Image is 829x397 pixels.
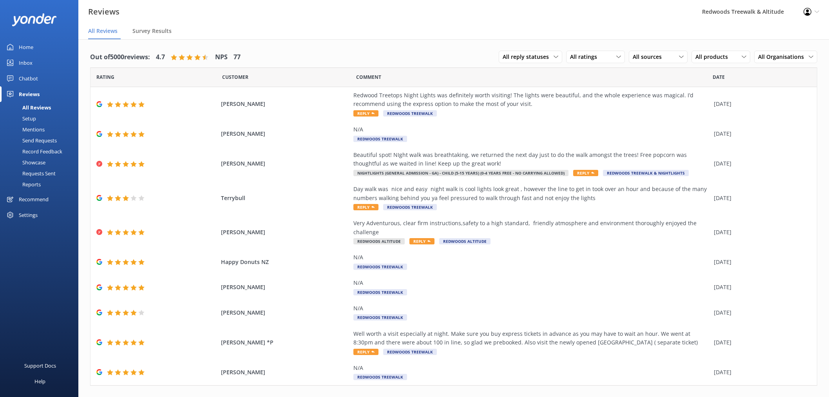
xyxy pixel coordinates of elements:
[5,113,78,124] a: Setup
[714,194,807,202] div: [DATE]
[5,168,78,179] a: Requests Sent
[34,373,45,389] div: Help
[132,27,172,35] span: Survey Results
[695,53,733,61] span: All products
[19,71,38,86] div: Chatbot
[353,304,710,313] div: N/A
[353,289,407,295] span: Redwoods Treewalk
[5,102,78,113] a: All Reviews
[5,157,45,168] div: Showcase
[221,368,349,377] span: [PERSON_NAME]
[353,125,710,134] div: N/A
[714,368,807,377] div: [DATE]
[5,135,78,146] a: Send Requests
[19,191,49,207] div: Recommend
[713,73,725,81] span: Date
[353,185,710,202] div: Day walk was nice and easy night walk is cool lights look great , however the line to get in took...
[5,179,78,190] a: Reports
[221,258,349,266] span: Happy Donuts NZ
[570,53,602,61] span: All ratings
[215,52,228,62] h4: NPS
[19,55,33,71] div: Inbox
[383,204,437,210] span: Redwoods Treewalk
[383,349,437,355] span: Redwoods Treewalk
[353,91,710,109] div: Redwood Treetops Night Lights was definitely worth visiting! The lights were beautiful, and the w...
[353,238,405,244] span: Redwoods Altitude
[353,314,407,321] span: Redwoods Treewalk
[353,264,407,270] span: Redwoods Treewalk
[353,170,568,176] span: Nightlights (General Admission - GA) - Child (5-15 years) (0-4 years free - no carrying allowed)
[5,135,57,146] div: Send Requests
[353,279,710,287] div: N/A
[5,113,36,124] div: Setup
[353,349,378,355] span: Reply
[353,219,710,237] div: Very Adventurous, clear firm instructions,safety to a high standard, friendly atmosphere and envi...
[222,73,248,81] span: Date
[714,258,807,266] div: [DATE]
[233,52,241,62] h4: 77
[5,146,62,157] div: Record Feedback
[383,110,437,117] span: Redwoods Treewalk
[439,238,491,244] span: Redwoods Altitude
[24,358,56,373] div: Support Docs
[353,364,710,372] div: N/A
[714,338,807,347] div: [DATE]
[714,228,807,237] div: [DATE]
[353,136,407,142] span: Redwoods Treewalk
[221,338,349,347] span: [PERSON_NAME] *P
[714,159,807,168] div: [DATE]
[633,53,666,61] span: All sources
[19,86,40,102] div: Reviews
[503,53,554,61] span: All reply statuses
[156,52,165,62] h4: 4.7
[5,102,51,113] div: All Reviews
[19,207,38,223] div: Settings
[221,308,349,317] span: [PERSON_NAME]
[758,53,809,61] span: All Organisations
[88,5,119,18] h3: Reviews
[5,124,78,135] a: Mentions
[714,129,807,138] div: [DATE]
[714,308,807,317] div: [DATE]
[221,159,349,168] span: [PERSON_NAME]
[353,151,710,168] div: Beautiful spot! NIght walk was breathtaking, we returned the next day just to do the walk amongst...
[5,168,56,179] div: Requests Sent
[353,204,378,210] span: Reply
[409,238,434,244] span: Reply
[353,110,378,117] span: Reply
[714,283,807,291] div: [DATE]
[90,52,150,62] h4: Out of 5000 reviews:
[5,146,78,157] a: Record Feedback
[5,124,45,135] div: Mentions
[221,129,349,138] span: [PERSON_NAME]
[221,283,349,291] span: [PERSON_NAME]
[353,253,710,262] div: N/A
[5,157,78,168] a: Showcase
[356,73,381,81] span: Question
[353,330,710,347] div: Well worth a visit especially at night. Make sure you buy express tickets in advance as you may h...
[714,100,807,108] div: [DATE]
[353,374,407,380] span: Redwoods Treewalk
[221,194,349,202] span: Terrybull
[96,73,114,81] span: Date
[19,39,33,55] div: Home
[5,179,41,190] div: Reports
[573,170,598,176] span: Reply
[12,13,57,26] img: yonder-white-logo.png
[221,100,349,108] span: [PERSON_NAME]
[221,228,349,237] span: [PERSON_NAME]
[88,27,118,35] span: All Reviews
[603,170,689,176] span: Redwoods Treewalk & Nightlights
